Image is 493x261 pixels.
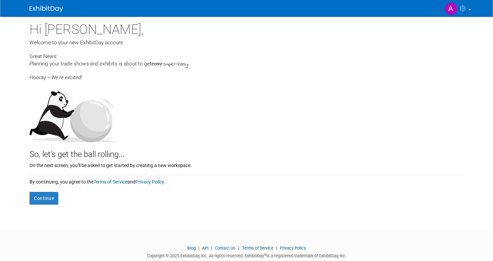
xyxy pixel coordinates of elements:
sup: ® [264,253,266,257]
img: Andy Gaffney [444,2,457,15]
div: Planning your trade shows and exhibits is about to get . [29,60,464,68]
div: Great News: [29,52,464,60]
a: Terms of Service [94,179,127,185]
a: Privacy Policy [280,246,306,251]
div: Hooray — [29,68,464,81]
span: super-easy [163,60,188,68]
div: On the next screen, you'll be asked to get started by creating a new workspace. [29,160,464,169]
div: So, let's get the ball rolling... [29,142,464,160]
a: API [202,246,208,251]
div: By continuing, you agree to the and . [29,175,464,185]
img: ExhibitDay [29,6,63,12]
span: easy [151,61,162,67]
a: Privacy Policy [135,179,164,185]
span: | [274,246,279,251]
span: | [197,246,201,251]
a: Contact Us [215,246,236,251]
div: Welcome to your new ExhibitDay account. [29,39,464,46]
span: | [237,246,241,251]
img: Let's get the ball rolling [29,85,120,142]
span: We're excited! [51,74,82,81]
div: Hi [PERSON_NAME], [29,17,464,39]
a: Terms of Service [242,246,273,251]
span: | [209,246,214,251]
a: Blog [187,246,196,251]
button: Continue [29,192,58,205]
